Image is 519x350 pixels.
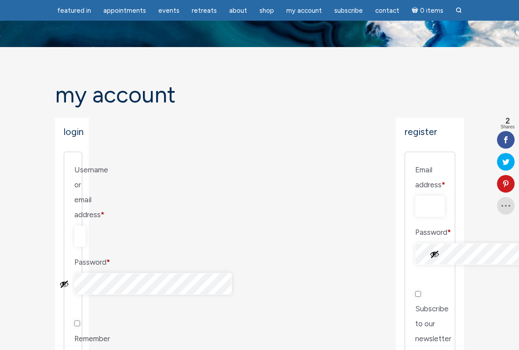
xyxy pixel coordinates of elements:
a: Contact [370,2,405,19]
h1: My Account [55,82,464,107]
span: About [229,7,247,15]
input: Remember me [74,321,80,326]
button: Show password [59,279,69,289]
span: Subscribe [334,7,363,15]
span: featured in [57,7,91,15]
span: Subscribe to our newsletter [415,304,451,343]
a: Events [153,2,185,19]
span: Appointments [103,7,146,15]
h2: Register [405,127,455,137]
a: Cart0 items [406,1,449,19]
i: Cart [412,7,420,15]
a: Shop [254,2,279,19]
label: Password [415,225,445,240]
span: Retreats [192,7,217,15]
a: My Account [281,2,327,19]
label: Email address [415,162,445,192]
span: Contact [375,7,399,15]
input: Subscribe to our newsletter [415,291,421,297]
span: Events [158,7,179,15]
span: 0 items [420,7,443,14]
a: Subscribe [329,2,368,19]
span: Shop [259,7,274,15]
a: Retreats [186,2,222,19]
a: Appointments [98,2,151,19]
span: 2 [501,117,515,125]
button: Show password [430,249,439,259]
a: About [224,2,252,19]
a: featured in [52,2,96,19]
span: My Account [286,7,322,15]
h2: Login [64,127,80,137]
span: Shares [501,125,515,129]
